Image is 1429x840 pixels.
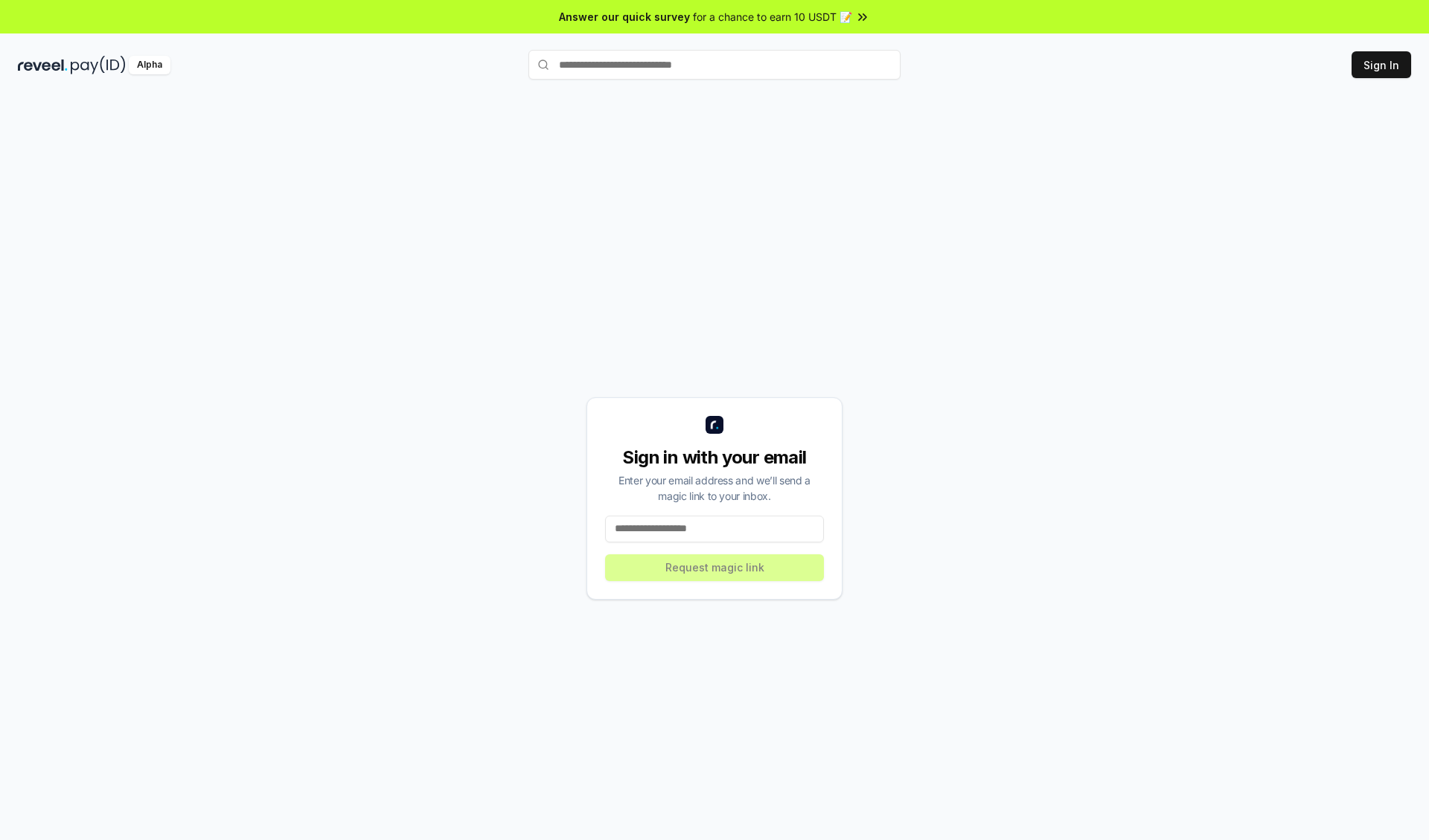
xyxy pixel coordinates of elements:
div: Sign in with your email [605,446,824,469]
img: logo_small [706,416,723,434]
button: Sign In [1352,51,1411,78]
span: for a chance to earn 10 USDT 📝 [693,9,852,25]
img: pay_id [71,56,126,74]
span: Answer our quick survey [559,9,690,25]
img: reveel_dark [18,56,68,74]
div: Enter your email address and we’ll send a magic link to your inbox. [605,472,824,504]
div: Alpha [129,56,170,74]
